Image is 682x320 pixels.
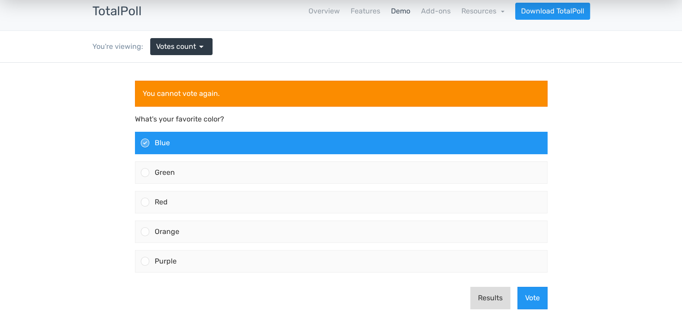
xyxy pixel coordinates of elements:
span: Orange [155,164,179,173]
div: You're viewing: [92,41,150,52]
h3: TotalPoll [92,4,142,18]
span: Blue [155,76,170,84]
a: Resources [461,7,504,15]
a: Features [351,6,380,17]
span: Green [155,105,175,114]
div: You cannot vote again. [135,18,547,44]
span: Purple [155,194,177,203]
a: Overview [308,6,340,17]
span: Red [155,135,168,143]
a: Add-ons [421,6,451,17]
button: Vote [517,224,547,246]
a: Demo [391,6,410,17]
a: Download TotalPoll [515,3,590,20]
button: Results [470,224,510,246]
span: arrow_drop_down [196,41,207,52]
p: What's your favorite color? [135,51,547,62]
a: Votes count arrow_drop_down [150,38,213,55]
span: Votes count [156,41,196,52]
